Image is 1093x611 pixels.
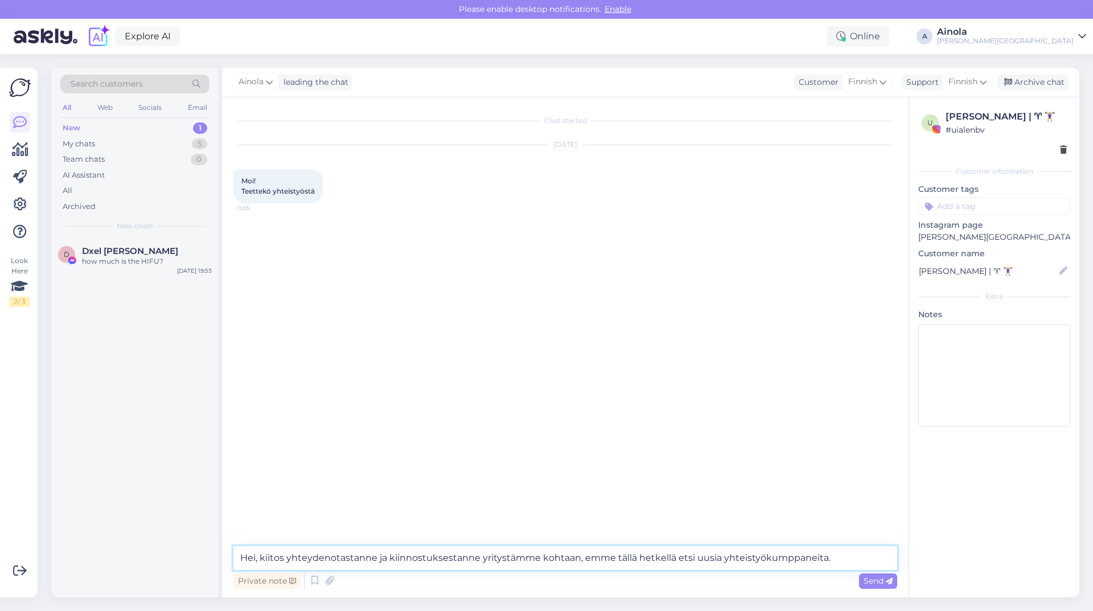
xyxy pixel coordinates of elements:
[918,198,1070,215] input: Add a tag
[848,76,877,88] span: Finnish
[9,77,31,99] img: Askly Logo
[87,24,110,48] img: explore-ai
[937,27,1086,46] a: Ainola[PERSON_NAME][GEOGRAPHIC_DATA]
[601,4,635,14] span: Enable
[63,201,96,212] div: Archived
[864,576,893,586] span: Send
[192,138,207,150] div: 5
[9,256,30,307] div: Look Here
[233,546,897,570] textarea: Hei, kiitos yhteydenotastanne ja kiinnostuksestanne yritystämme kohtaan, emme tällä hetkellä etsi...
[71,78,143,90] span: Search customers
[233,573,301,589] div: Private note
[918,231,1070,243] p: [PERSON_NAME][GEOGRAPHIC_DATA]
[239,76,264,88] span: Ainola
[191,154,207,165] div: 0
[917,28,932,44] div: A
[177,266,212,275] div: [DATE] 19:53
[241,177,315,195] span: Moi! Teettekö yhteistyöstä
[63,154,105,165] div: Team chats
[95,100,115,115] div: Web
[948,76,977,88] span: Finnish
[82,256,212,266] div: how much is the HIFU?
[233,116,897,126] div: Chat started
[63,138,95,150] div: My chats
[63,122,80,134] div: New
[918,292,1070,302] div: Extra
[233,140,897,150] div: [DATE]
[64,250,69,259] span: D
[937,27,1074,36] div: Ainola
[115,27,180,46] a: Explore AI
[918,309,1070,321] p: Notes
[946,124,1067,136] div: # uialenbv
[946,110,1067,124] div: [PERSON_NAME] | ♈︎ 🏋🏼‍♀️
[918,219,1070,231] p: Instagram page
[918,183,1070,195] p: Customer tags
[63,185,72,196] div: All
[136,100,164,115] div: Socials
[60,100,73,115] div: All
[117,221,153,231] span: New chats
[997,75,1069,90] div: Archive chat
[937,36,1074,46] div: [PERSON_NAME][GEOGRAPHIC_DATA]
[9,297,30,307] div: 2 / 3
[918,248,1070,260] p: Customer name
[63,170,105,181] div: AI Assistant
[186,100,209,115] div: Email
[237,204,280,212] span: 11:05
[279,76,348,88] div: leading the chat
[902,76,939,88] div: Support
[919,265,1057,277] input: Add name
[794,76,839,88] div: Customer
[927,118,933,127] span: u
[193,122,207,134] div: 1
[82,246,178,256] span: Dxel Tiamzon-Ibarra
[918,166,1070,177] div: Customer information
[827,26,889,47] div: Online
